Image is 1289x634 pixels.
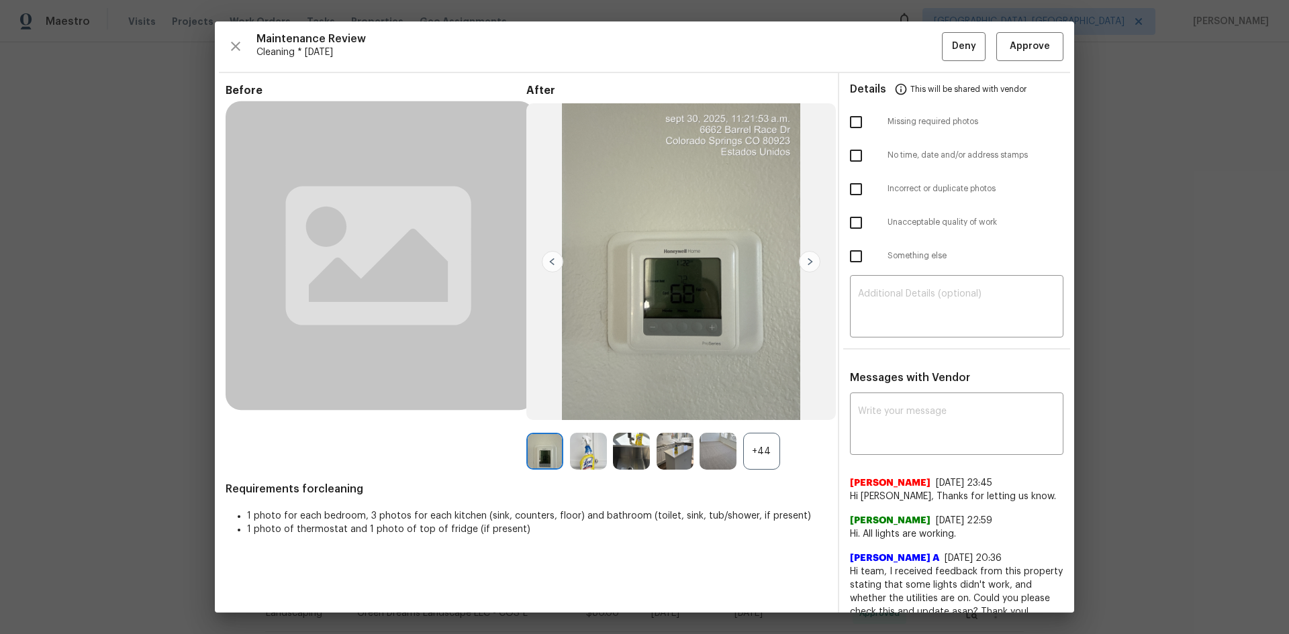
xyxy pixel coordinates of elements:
div: Something else [839,240,1074,273]
span: Requirements for cleaning [226,482,827,496]
span: Approve [1010,38,1050,55]
span: Before [226,84,526,97]
span: Hi [PERSON_NAME], Thanks for letting us know. [850,490,1063,503]
span: [PERSON_NAME] [850,476,930,490]
span: Incorrect or duplicate photos [888,183,1063,195]
span: [DATE] 23:45 [936,478,992,488]
span: [DATE] 20:36 [945,553,1002,563]
span: Messages with Vendor [850,372,970,383]
span: Details [850,73,886,105]
button: Deny [942,32,986,61]
div: +44 [743,433,780,470]
img: right-chevron-button-url [799,251,820,272]
span: Hi team, I received feedback from this property stating that some lights didn't work, and whether... [850,565,1063,619]
div: Missing required photos [839,105,1074,139]
span: Cleaning * [DATE] [256,46,942,59]
span: Missing required photos [888,116,1063,127]
div: No time, date and/or address stamps [839,139,1074,172]
div: Unacceptable quality of work [839,206,1074,240]
li: 1 photo of thermostat and 1 photo of top of fridge (if present) [247,523,827,536]
span: No time, date and/or address stamps [888,150,1063,161]
img: left-chevron-button-url [542,251,563,272]
span: [PERSON_NAME] A [850,551,939,565]
span: Unacceptable quality of work [888,217,1063,228]
span: Deny [952,38,976,55]
span: Hi. All lights are working. [850,527,1063,541]
div: Incorrect or duplicate photos [839,172,1074,206]
span: [PERSON_NAME] [850,514,930,527]
span: This will be shared with vendor [910,73,1027,105]
span: Maintenance Review [256,32,942,46]
button: Approve [996,32,1063,61]
span: [DATE] 22:59 [936,516,992,525]
span: After [526,84,827,97]
li: 1 photo for each bedroom, 3 photos for each kitchen (sink, counters, floor) and bathroom (toilet,... [247,509,827,523]
span: Something else [888,250,1063,262]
